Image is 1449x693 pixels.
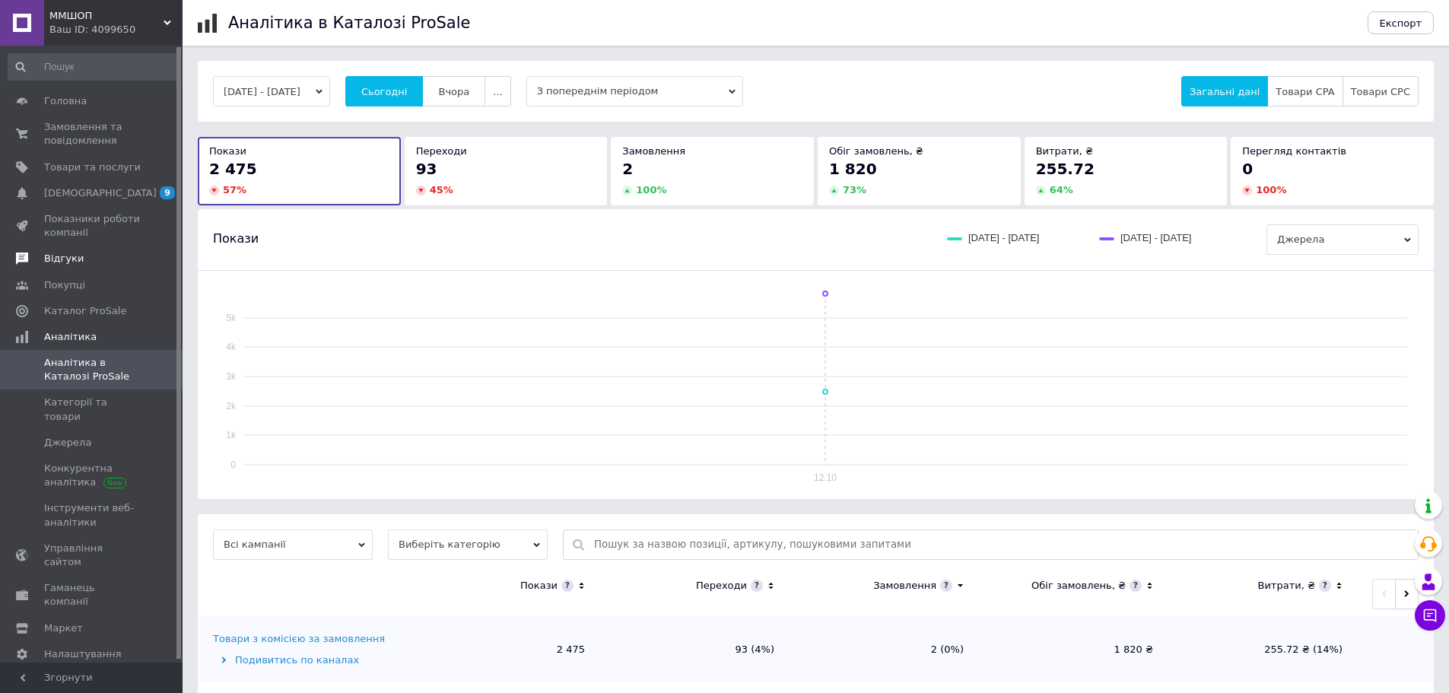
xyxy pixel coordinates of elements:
button: Експорт [1368,11,1435,34]
span: 100 % [636,184,666,196]
span: Сьогодні [361,86,408,97]
span: 9 [160,186,175,199]
span: Маркет [44,621,83,635]
span: Головна [44,94,87,108]
text: 4k [226,342,237,352]
span: 64 % [1050,184,1073,196]
button: [DATE] - [DATE] [213,76,330,106]
button: ... [485,76,510,106]
span: 2 [622,160,633,178]
td: 1 820 ₴ [979,617,1168,682]
div: Товари з комісією за замовлення [213,632,385,646]
input: Пошук [8,53,180,81]
button: Сьогодні [345,76,424,106]
span: 100 % [1256,184,1286,196]
div: Обіг замовлень, ₴ [1031,579,1126,593]
td: 2 475 [411,617,600,682]
span: Витрати, ₴ [1036,145,1094,157]
span: Переходи [416,145,467,157]
text: 2k [226,401,237,412]
td: 2 (0%) [790,617,979,682]
span: Відгуки [44,252,84,265]
span: Замовлення [622,145,685,157]
span: З попереднім періодом [526,76,743,106]
span: Вчора [438,86,469,97]
span: 57 % [223,184,246,196]
span: 255.72 [1036,160,1095,178]
span: 45 % [430,184,453,196]
span: Перегляд контактів [1242,145,1346,157]
div: Подивитись по каналах [213,653,407,667]
span: ММШОП [49,9,164,23]
h1: Аналітика в Каталозі ProSale [228,14,470,32]
span: Покази [213,230,259,247]
text: 3k [226,371,237,382]
span: Категорії та товари [44,396,141,423]
td: 255.72 ₴ (14%) [1168,617,1358,682]
span: ... [493,86,502,97]
span: Експорт [1380,17,1422,29]
div: Покази [520,579,558,593]
span: Показники роботи компанії [44,212,141,240]
span: Товари CPA [1276,86,1334,97]
span: Товари та послуги [44,161,141,174]
span: Виберіть категорію [388,529,548,560]
button: Товари CPC [1343,76,1419,106]
span: Каталог ProSale [44,304,126,318]
span: 73 % [843,184,866,196]
span: [DEMOGRAPHIC_DATA] [44,186,157,200]
span: Джерела [44,436,91,450]
input: Пошук за назвою позиції, артикулу, пошуковими запитами [594,530,1410,559]
span: Аналітика в Каталозі ProSale [44,356,141,383]
div: Витрати, ₴ [1257,579,1315,593]
div: Замовлення [873,579,936,593]
text: 0 [230,459,236,470]
span: Обіг замовлень, ₴ [829,145,923,157]
span: Інструменти веб-аналітики [44,501,141,529]
div: Ваш ID: 4099650 [49,23,183,37]
span: 2 475 [209,160,257,178]
span: Управління сайтом [44,542,141,569]
span: Покази [209,145,246,157]
span: Джерела [1266,224,1419,255]
span: Покупці [44,278,85,292]
span: Замовлення та повідомлення [44,120,141,148]
button: Вчора [422,76,485,106]
span: Налаштування [44,647,122,661]
text: 12.10 [814,472,837,483]
span: Аналітика [44,330,97,344]
span: 93 [416,160,437,178]
button: Товари CPA [1267,76,1343,106]
span: Товари CPC [1351,86,1410,97]
span: Гаманець компанії [44,581,141,609]
span: Загальні дані [1190,86,1260,97]
div: Переходи [696,579,747,593]
span: Конкурентна аналітика [44,462,141,489]
span: 0 [1242,160,1253,178]
text: 5k [226,313,237,323]
td: 93 (4%) [600,617,790,682]
button: Загальні дані [1181,76,1268,106]
text: 1k [226,430,237,440]
span: Всі кампанії [213,529,373,560]
button: Чат з покупцем [1415,600,1445,631]
span: 1 820 [829,160,877,178]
